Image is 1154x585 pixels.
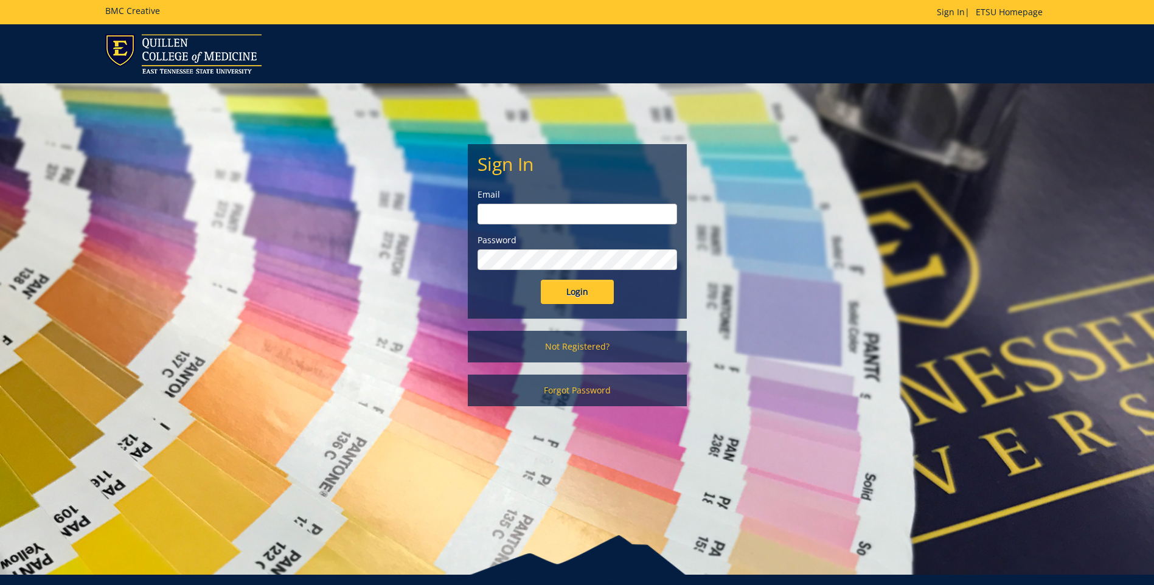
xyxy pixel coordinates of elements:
[970,6,1049,18] a: ETSU Homepage
[105,34,262,74] img: ETSU logo
[478,154,677,174] h2: Sign In
[937,6,965,18] a: Sign In
[937,6,1049,18] p: |
[105,6,160,15] h5: BMC Creative
[468,375,687,406] a: Forgot Password
[478,234,677,246] label: Password
[468,331,687,362] a: Not Registered?
[478,189,677,201] label: Email
[541,280,614,304] input: Login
